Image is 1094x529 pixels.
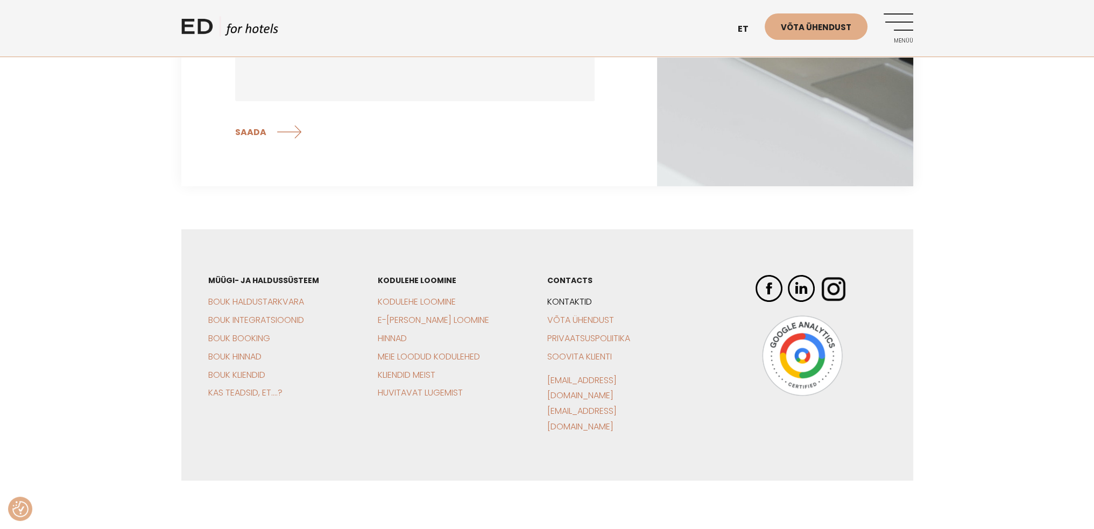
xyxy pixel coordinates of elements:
[884,13,913,43] a: Menüü
[547,332,630,344] a: Privaatsuspoliitika
[820,275,847,302] img: ED Hotels Instagram
[547,275,679,286] h3: CONTACTS
[208,386,283,399] a: Kas teadsid, et….?
[12,501,29,517] button: Nõusolekueelistused
[208,369,265,381] a: BOUK Kliendid
[12,501,29,517] img: Revisit consent button
[756,275,782,302] img: ED Hotels Facebook
[181,16,278,43] a: ED HOTELS
[378,275,510,286] h3: Kodulehe loomine
[208,275,340,286] h3: Müügi- ja haldussüsteem
[378,332,407,344] a: Hinnad
[208,314,304,326] a: BOUK Integratsioonid
[547,405,617,433] a: [EMAIL_ADDRESS][DOMAIN_NAME]
[208,350,262,363] a: BOUK Hinnad
[547,374,617,402] a: [EMAIL_ADDRESS][DOMAIN_NAME]
[547,295,592,308] a: Kontaktid
[765,13,867,40] a: Võta ühendust
[547,314,614,326] a: Võta ühendust
[788,275,815,302] img: ED Hotels LinkedIn
[378,350,480,363] a: Meie loodud kodulehed
[181,497,913,525] iframe: Customer reviews powered by Trustpilot
[378,369,435,381] a: Kliendid meist
[732,16,765,43] a: et
[208,295,304,308] a: BOUK Haldustarkvara
[762,315,843,396] img: Google Analytics Badge
[235,118,304,145] input: SAADA
[378,295,456,308] a: Kodulehe loomine
[547,350,612,363] a: Soovita klienti
[884,38,913,44] span: Menüü
[378,314,489,326] a: E-[PERSON_NAME] loomine
[208,332,270,344] a: BOUK Booking
[378,386,463,399] a: Huvitavat lugemist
